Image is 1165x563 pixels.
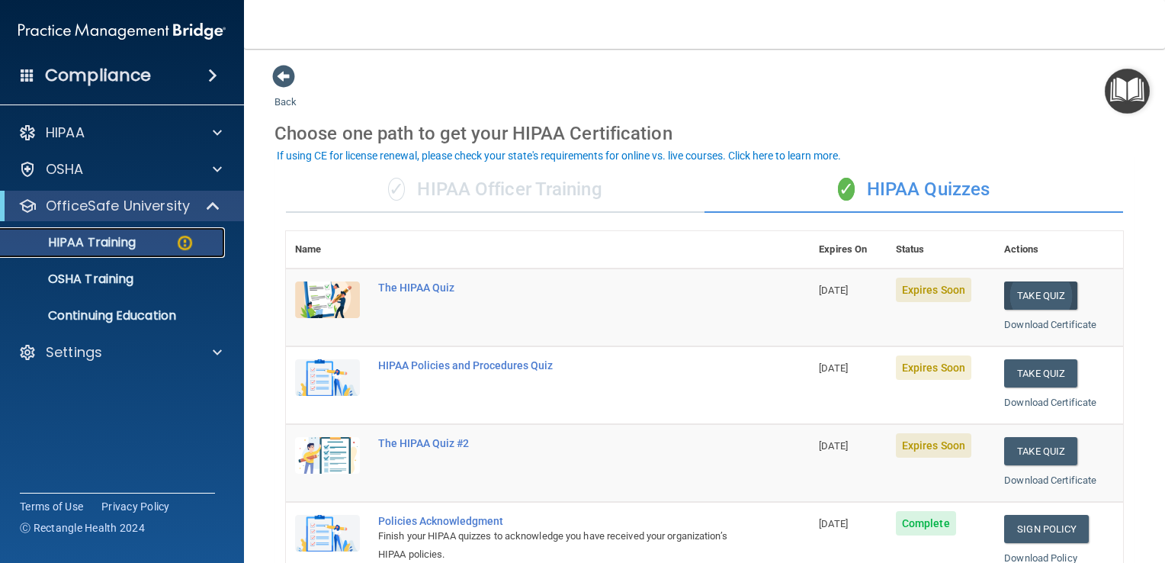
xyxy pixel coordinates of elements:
[274,148,843,163] button: If using CE for license renewal, please check your state's requirements for online vs. live cours...
[1004,515,1089,543] a: Sign Policy
[1004,437,1077,465] button: Take Quiz
[46,343,102,362] p: Settings
[896,278,971,302] span: Expires Soon
[1105,69,1150,114] button: Open Resource Center
[388,178,405,201] span: ✓
[838,178,855,201] span: ✓
[1089,459,1147,517] iframe: Drift Widget Chat Controller
[1004,359,1077,388] button: Take Quiz
[18,343,222,362] a: Settings
[277,150,841,161] div: If using CE for license renewal, please check your state's requirements for online vs. live cours...
[18,160,222,179] a: OSHA
[995,231,1123,269] th: Actions
[286,167,704,213] div: HIPAA Officer Training
[819,362,848,374] span: [DATE]
[704,167,1123,213] div: HIPAA Quizzes
[819,440,848,452] span: [DATE]
[896,511,956,536] span: Complete
[378,515,733,527] div: Policies Acknowledgment
[46,160,84,179] p: OSHA
[378,437,733,449] div: The HIPAA Quiz #2
[378,359,733,372] div: HIPAA Policies and Procedures Quiz
[10,272,133,287] p: OSHA Training
[18,16,226,47] img: PMB logo
[1004,475,1096,486] a: Download Certificate
[274,111,1135,156] div: Choose one path to get your HIPAA Certification
[896,355,971,380] span: Expires Soon
[819,518,848,529] span: [DATE]
[175,233,194,253] img: warning-circle.0cc9ac19.png
[887,231,995,269] th: Status
[1004,281,1077,310] button: Take Quiz
[378,281,733,294] div: The HIPAA Quiz
[18,124,222,142] a: HIPAA
[1004,397,1096,408] a: Download Certificate
[1004,319,1096,330] a: Download Certificate
[20,499,83,514] a: Terms of Use
[819,285,848,296] span: [DATE]
[274,78,297,108] a: Back
[10,235,136,250] p: HIPAA Training
[46,197,190,215] p: OfficeSafe University
[810,231,887,269] th: Expires On
[45,65,151,86] h4: Compliance
[101,499,170,514] a: Privacy Policy
[10,308,218,323] p: Continuing Education
[20,520,145,536] span: Ⓒ Rectangle Health 2024
[896,433,971,458] span: Expires Soon
[286,231,369,269] th: Name
[18,197,221,215] a: OfficeSafe University
[46,124,85,142] p: HIPAA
